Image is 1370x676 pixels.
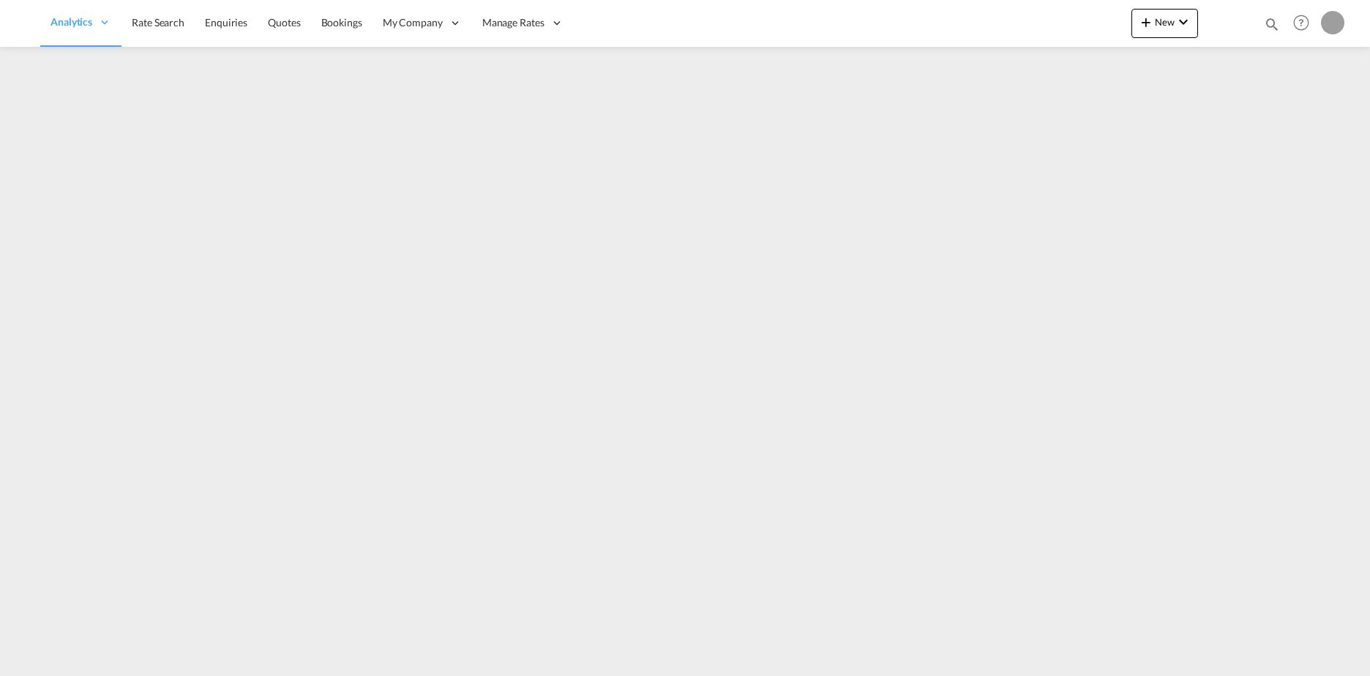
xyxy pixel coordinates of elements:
[1175,13,1192,31] md-icon: icon-chevron-down
[50,15,92,29] span: Analytics
[482,15,544,30] span: Manage Rates
[1264,16,1280,32] md-icon: icon-magnify
[1264,16,1280,38] div: icon-magnify
[383,15,443,30] span: My Company
[1137,13,1155,31] md-icon: icon-plus 400-fg
[321,16,362,29] span: Bookings
[1289,10,1321,37] div: Help
[1289,10,1314,35] span: Help
[132,16,184,29] span: Rate Search
[1137,16,1192,28] span: New
[1131,9,1198,38] button: icon-plus 400-fgNewicon-chevron-down
[268,16,300,29] span: Quotes
[205,16,247,29] span: Enquiries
